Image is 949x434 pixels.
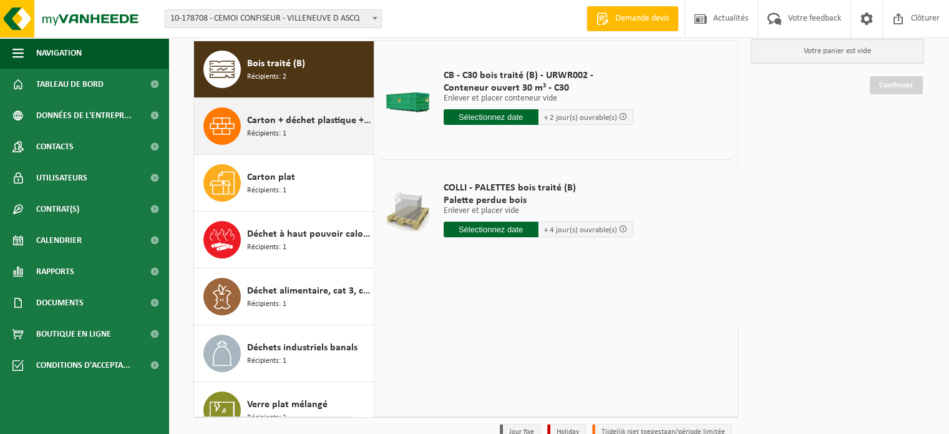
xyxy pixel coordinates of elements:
[165,9,382,28] span: 10-178708 - CEMOI CONFISEUR - VILLENEUVE D ASCQ
[36,256,74,287] span: Rapports
[444,222,538,237] input: Sélectionnez date
[194,155,374,212] button: Carton plat Récipients: 1
[544,226,617,234] span: + 4 jour(s) ouvrable(s)
[36,287,84,318] span: Documents
[36,162,87,194] span: Utilisateurs
[444,82,633,94] span: Conteneur ouvert 30 m³ - C30
[444,109,538,125] input: Sélectionnez date
[444,207,633,215] p: Enlever et placer vide
[247,113,371,128] span: Carton + déchet plastique + métaux + bois
[870,76,923,94] a: Continuer
[165,10,381,27] span: 10-178708 - CEMOI CONFISEUR - VILLENEUVE D ASCQ
[586,6,678,31] a: Demande devis
[194,325,374,382] button: Déchets industriels banals Récipients: 1
[544,114,617,122] span: + 2 jour(s) ouvrable(s)
[194,212,374,269] button: Déchet à haut pouvoir calorifique Récipients: 1
[247,340,358,355] span: Déchets industriels banals
[36,69,104,100] span: Tableau de bord
[247,355,286,367] span: Récipients: 1
[194,98,374,155] button: Carton + déchet plastique + métaux + bois Récipients: 1
[36,131,74,162] span: Contacts
[36,225,82,256] span: Calendrier
[36,194,79,225] span: Contrat(s)
[247,185,286,197] span: Récipients: 1
[444,194,633,207] span: Palette perdue bois
[247,71,286,83] span: Récipients: 2
[36,100,132,131] span: Données de l'entrepr...
[247,284,371,298] span: Déchet alimentaire, cat 3, contenant des produits d'origine animale, emballage synthétique
[444,94,633,103] p: Enlever et placer conteneur vide
[247,397,328,412] span: Verre plat mélangé
[751,39,923,63] p: Votre panier est vide
[36,37,82,69] span: Navigation
[444,69,633,82] span: CB - C30 bois traité (B) - URWR002 -
[36,318,111,350] span: Boutique en ligne
[247,128,286,140] span: Récipients: 1
[194,269,374,325] button: Déchet alimentaire, cat 3, contenant des produits d'origine animale, emballage synthétique Récipi...
[247,227,371,242] span: Déchet à haut pouvoir calorifique
[612,12,672,25] span: Demande devis
[247,56,305,71] span: Bois traité (B)
[247,298,286,310] span: Récipients: 1
[194,41,374,98] button: Bois traité (B) Récipients: 2
[36,350,130,381] span: Conditions d'accepta...
[247,242,286,254] span: Récipients: 1
[444,182,633,194] span: COLLI - PALETTES bois traité (B)
[247,170,295,185] span: Carton plat
[247,412,286,424] span: Récipients: 1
